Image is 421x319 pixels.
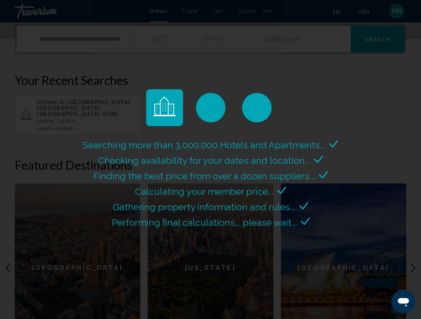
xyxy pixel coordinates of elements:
span: Calculating your member price... [135,186,273,197]
span: Finding the best price from over a dozen suppliers... [93,170,315,181]
span: Gathering property information and rules... [113,201,296,212]
iframe: Button to launch messaging window [391,289,415,313]
span: Searching more than 3,000,000 Hotels and Apartments... [83,139,325,150]
span: Performing final calculations... please wait... [112,217,297,228]
span: Checking availability for your dates and location... [98,155,310,166]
